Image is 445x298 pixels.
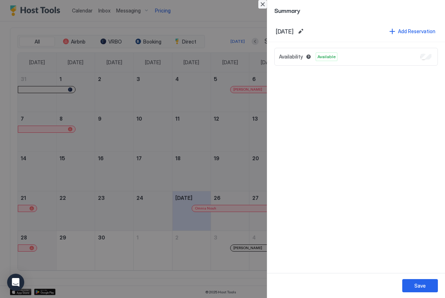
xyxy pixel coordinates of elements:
[304,52,313,61] button: Blocked dates override all pricing rules and remain unavailable until manually unblocked
[388,26,436,36] button: Add Reservation
[296,27,305,36] button: Edit date range
[276,28,294,35] span: [DATE]
[414,282,426,289] div: Save
[274,6,438,15] span: Summary
[398,27,435,35] div: Add Reservation
[402,279,438,292] button: Save
[317,54,336,60] span: Available
[7,274,24,291] div: Open Intercom Messenger
[279,54,303,60] span: Availability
